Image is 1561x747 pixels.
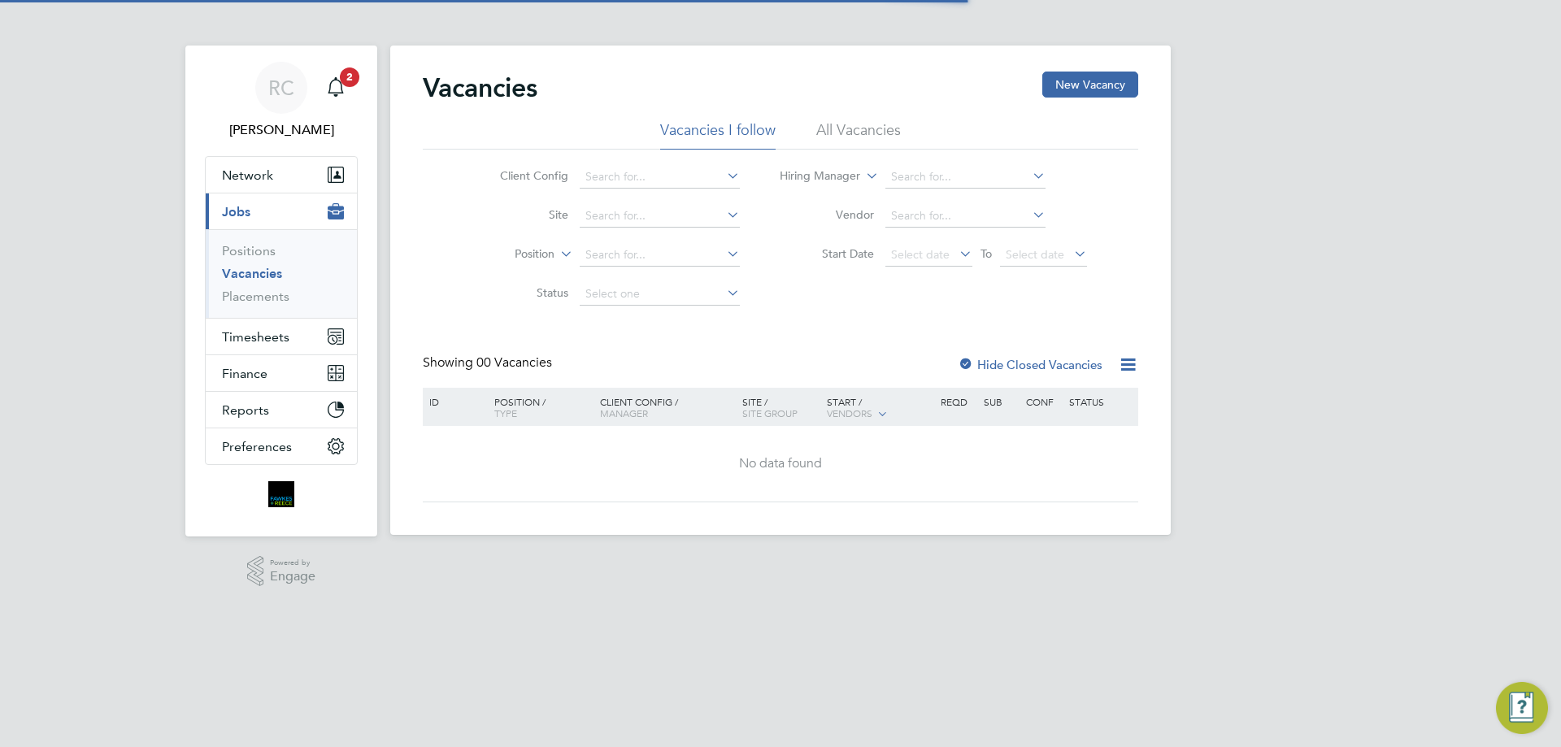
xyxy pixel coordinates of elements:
button: Reports [206,392,357,428]
span: To [976,243,997,264]
span: Finance [222,366,267,381]
a: Vacancies [222,266,282,281]
input: Search for... [580,205,740,228]
div: Sub [980,388,1022,415]
h2: Vacancies [423,72,537,104]
a: 2 [320,62,352,114]
label: Position [461,246,554,263]
span: RC [268,77,294,98]
a: RC[PERSON_NAME] [205,62,358,140]
button: Network [206,157,357,193]
input: Search for... [885,166,1046,189]
a: Positions [222,243,276,258]
span: Jobs [222,204,250,219]
span: Reports [222,402,269,418]
div: Site / [738,388,824,427]
div: Showing [423,354,555,371]
label: Start Date [780,246,874,261]
div: Position / [482,388,596,427]
input: Search for... [580,166,740,189]
label: Client Config [475,168,568,183]
button: Finance [206,355,357,391]
button: Preferences [206,428,357,464]
div: Status [1065,388,1136,415]
span: Manager [600,406,648,419]
span: Type [494,406,517,419]
li: All Vacancies [816,120,901,150]
div: No data found [425,455,1136,472]
img: bromak-logo-retina.png [268,481,294,507]
div: Conf [1022,388,1064,415]
input: Search for... [580,244,740,267]
nav: Main navigation [185,46,377,536]
button: Engage Resource Center [1496,682,1548,734]
span: 2 [340,67,359,87]
a: Go to home page [205,481,358,507]
input: Search for... [885,205,1046,228]
span: Preferences [222,439,292,454]
label: Hide Closed Vacancies [958,357,1102,372]
div: Reqd [937,388,979,415]
button: Timesheets [206,319,357,354]
label: Vendor [780,207,874,222]
span: Powered by [270,556,315,570]
span: Timesheets [222,329,289,345]
li: Vacancies I follow [660,120,776,150]
button: Jobs [206,193,357,229]
div: Client Config / [596,388,738,427]
button: New Vacancy [1042,72,1138,98]
span: Vendors [827,406,872,419]
label: Hiring Manager [767,168,860,185]
span: Network [222,167,273,183]
span: Select date [891,247,950,262]
label: Status [475,285,568,300]
input: Select one [580,283,740,306]
span: Select date [1006,247,1064,262]
div: Jobs [206,229,357,318]
div: ID [425,388,482,415]
span: Site Group [742,406,798,419]
div: Start / [823,388,937,428]
a: Powered byEngage [247,556,316,587]
span: Engage [270,570,315,584]
span: Roselyn Coelho [205,120,358,140]
span: 00 Vacancies [476,354,552,371]
label: Site [475,207,568,222]
a: Placements [222,289,289,304]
